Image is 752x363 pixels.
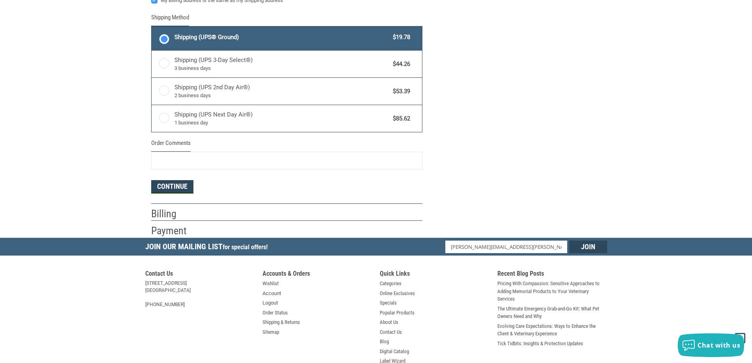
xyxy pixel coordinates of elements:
a: About Us [380,318,398,326]
h5: Accounts & Orders [263,270,372,280]
span: Chat with us [698,341,740,350]
h5: Join Our Mailing List [145,238,272,258]
span: Shipping (UPS 2nd Day Air®) [174,83,389,100]
a: Evolving Care Expectations: Ways to Enhance the Client & Veterinary Experience [497,322,607,338]
span: $85.62 [389,114,411,123]
h2: Billing [151,207,197,220]
span: Shipping (UPS 3-Day Select®) [174,56,389,72]
a: Tick Tidbits: Insights & Protection Updates [497,340,583,348]
a: Logout [263,299,278,307]
a: Contact Us [380,328,402,336]
span: 3 business days [174,64,389,72]
span: 1 business day [174,119,389,127]
h5: Contact Us [145,270,255,280]
span: Shipping (UPS® Ground) [174,33,389,42]
legend: Order Comments [151,139,191,152]
a: The Ultimate Emergency Grab-and-Go Kit: What Pet Owners Need and Why [497,305,607,320]
a: Account [263,290,281,297]
input: Email [445,241,567,253]
span: $53.39 [389,87,411,96]
a: Online Exclusives [380,290,415,297]
a: Blog [380,338,389,346]
address: [STREET_ADDRESS] [GEOGRAPHIC_DATA] [145,280,255,308]
legend: Shipping Method [151,13,189,26]
a: Popular Products [380,309,414,317]
a: Pricing With Compassion: Sensitive Approaches to Adding Memorial Products to Your Veterinary Serv... [497,280,607,303]
span: [PHONE_NUMBER] [145,302,185,307]
a: Wishlist [263,280,279,288]
span: $19.78 [389,33,411,42]
span: 2 business days [174,92,389,100]
a: Shipping & Returns [263,318,300,326]
a: Specials [380,299,397,307]
input: Join [569,241,607,253]
a: Order Status [263,309,288,317]
h2: Payment [151,224,197,237]
h5: Quick Links [380,270,489,280]
a: Categories [380,280,401,288]
h5: Recent Blog Posts [497,270,607,280]
span: Shipping (UPS Next Day Air®) [174,110,389,127]
button: Chat with us [678,333,744,357]
span: for special offers! [223,243,268,251]
button: Continue [151,180,193,194]
span: $44.26 [389,60,411,69]
a: Sitemap [263,328,279,336]
a: Digital Catalog [380,348,409,355]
